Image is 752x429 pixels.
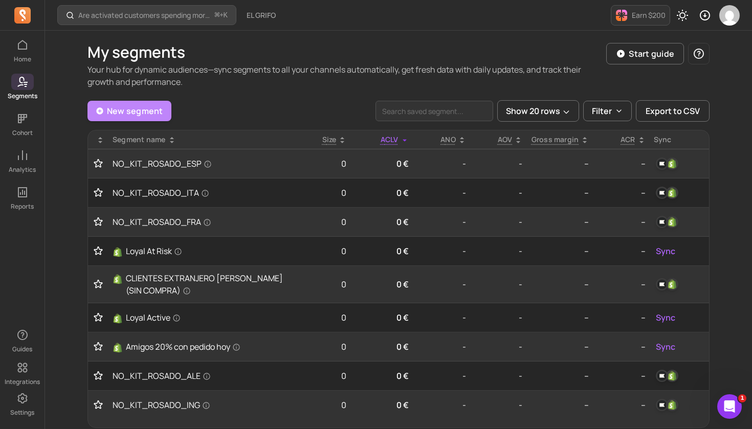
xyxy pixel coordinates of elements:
[92,400,104,410] button: Toggle favorite
[113,216,291,228] a: NO_KIT_ROSADO_FRA
[92,159,104,169] button: Toggle favorite
[474,399,523,411] p: -
[530,370,589,382] p: --
[440,134,456,144] span: ANO
[530,278,589,290] p: --
[87,101,171,121] a: New segment
[636,100,710,122] button: Export to CSV
[113,247,123,257] img: Shopify
[299,216,346,228] p: 0
[355,311,408,324] p: 0 €
[224,11,228,19] kbd: K
[666,157,678,170] img: shopify_customer_tag
[632,10,666,20] p: Earn $200
[597,187,646,199] p: --
[299,370,346,382] p: 0
[474,370,523,382] p: -
[113,274,123,284] img: Shopify
[530,399,589,411] p: --
[11,325,34,355] button: Guides
[87,43,606,61] h1: My segments
[654,243,677,259] button: Sync
[654,338,677,355] button: Sync
[113,157,212,170] span: NO_KIT_ROSADO_ESP
[672,5,693,26] button: Toggle dark mode
[654,276,680,292] button: klaviyoshopify_customer_tag
[656,311,675,324] span: Sync
[113,399,210,411] span: NO_KIT_ROSADO_ING
[597,245,646,257] p: --
[299,278,346,290] p: 0
[656,341,675,353] span: Sync
[474,216,523,228] p: -
[654,134,705,145] div: Sync
[92,188,104,198] button: Toggle favorite
[299,245,346,257] p: 0
[113,370,211,382] span: NO_KIT_ROSADO_ALE
[12,345,32,353] p: Guides
[530,157,589,170] p: --
[530,216,589,228] p: --
[113,187,209,199] span: NO_KIT_ROSADO_ITA
[474,157,523,170] p: -
[375,101,493,121] input: search
[299,341,346,353] p: 0
[240,6,282,25] button: EL GRIFO
[355,341,408,353] p: 0 €
[597,370,646,382] p: --
[417,341,466,353] p: -
[113,343,123,353] img: Shopify
[355,187,408,199] p: 0 €
[299,157,346,170] p: 0
[474,341,523,353] p: -
[530,311,589,324] p: --
[717,394,742,419] iframe: Intercom live chat
[92,217,104,227] button: Toggle favorite
[474,187,523,199] p: -
[417,278,466,290] p: -
[126,272,291,297] span: CLIENTES EXTRANJERO [PERSON_NAME] (SIN COMPRA)
[113,187,291,199] a: NO_KIT_ROSADO_ITA
[14,55,31,63] p: Home
[654,309,677,326] button: Sync
[666,278,678,290] img: shopify_customer_tag
[738,394,746,402] span: 1
[597,278,646,290] p: --
[656,216,668,228] img: klaviyo
[113,245,291,257] a: ShopifyLoyal At Risk
[126,311,181,324] span: Loyal Active
[113,370,291,382] a: NO_KIT_ROSADO_ALE
[8,92,37,100] p: Segments
[530,341,589,353] p: --
[611,5,670,26] button: Earn $200
[654,214,680,230] button: klaviyoshopify_customer_tag
[532,134,579,145] p: Gross margin
[666,187,678,199] img: shopify_customer_tag
[113,216,211,228] span: NO_KIT_ROSADO_FRA
[417,187,466,199] p: -
[666,370,678,382] img: shopify_customer_tag
[656,245,675,257] span: Sync
[113,157,291,170] a: NO_KIT_ROSADO_ESP
[597,341,646,353] p: --
[9,166,36,174] p: Analytics
[497,100,579,122] button: Show 20 rows
[417,216,466,228] p: -
[474,278,523,290] p: -
[355,216,408,228] p: 0 €
[666,216,678,228] img: shopify_customer_tag
[498,134,513,145] p: AOV
[654,397,680,413] button: klaviyoshopify_customer_tag
[381,134,399,144] span: ACLV
[78,10,211,20] p: Are activated customers spending more over time?
[597,399,646,411] p: --
[322,134,337,144] span: Size
[355,399,408,411] p: 0 €
[113,341,291,353] a: ShopifyAmigos 20% con pedido hoy
[656,278,668,290] img: klaviyo
[417,157,466,170] p: -
[87,63,606,88] p: Your hub for dynamic audiences—sync segments to all your channels automatically, get fresh data w...
[247,10,276,20] span: EL GRIFO
[621,134,635,145] p: ACR
[417,311,466,324] p: -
